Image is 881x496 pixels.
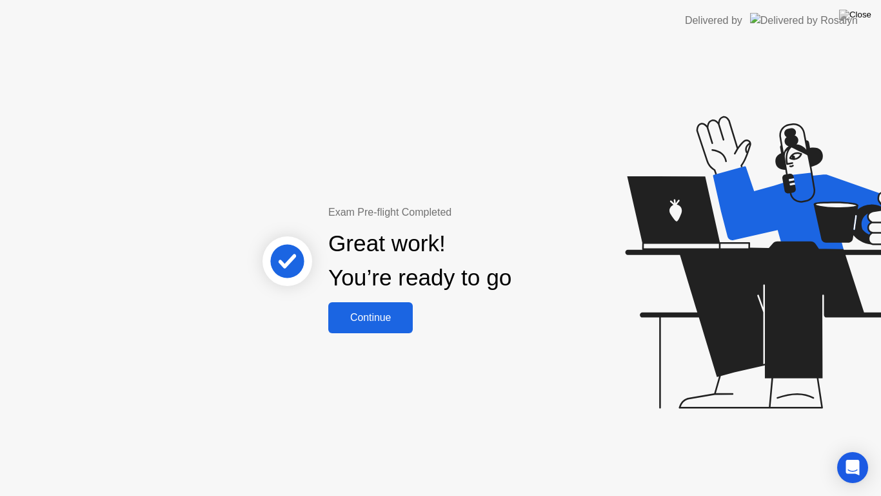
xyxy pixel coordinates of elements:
[839,10,871,20] img: Close
[750,13,858,28] img: Delivered by Rosalyn
[332,312,409,324] div: Continue
[328,302,413,333] button: Continue
[685,13,742,28] div: Delivered by
[328,205,595,220] div: Exam Pre-flight Completed
[328,227,511,295] div: Great work! You’re ready to go
[837,452,868,483] div: Open Intercom Messenger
